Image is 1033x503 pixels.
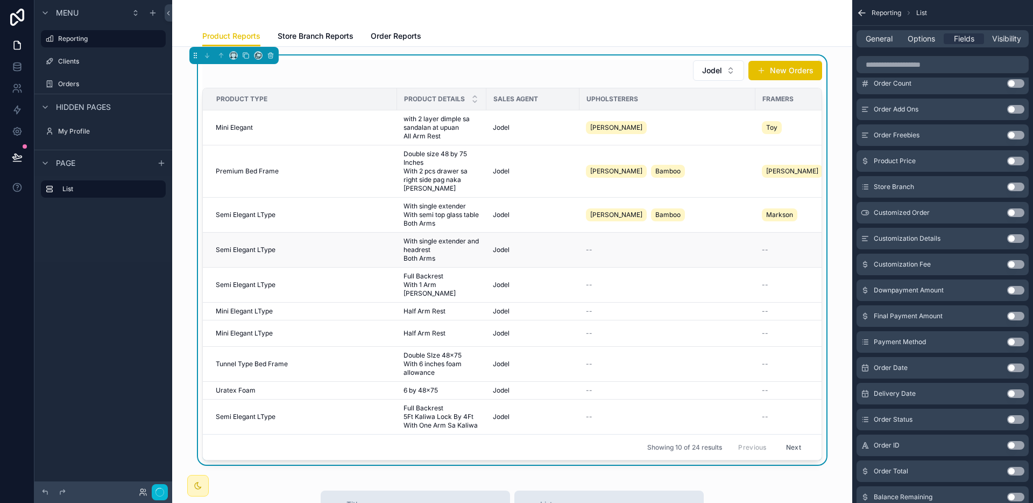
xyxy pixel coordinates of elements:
a: -- [586,307,749,316]
span: Jodel [493,211,510,219]
span: Bamboo [655,167,681,176]
span: Jodel [493,307,510,316]
span: Jodel [493,123,510,132]
label: Clients [58,57,164,66]
a: Uratex Foam [216,386,391,395]
span: -- [586,386,592,395]
span: Jodel [493,281,510,289]
a: -- [762,246,830,254]
span: [PERSON_NAME] [766,167,818,176]
span: Half Arm Rest [404,307,445,316]
span: Payment Method [874,338,926,346]
span: Product Details [404,95,465,103]
span: Order Add Ons [874,105,918,114]
span: Jodel [493,386,510,395]
span: [PERSON_NAME] [590,211,642,219]
span: Jodel [493,246,510,254]
a: Jodel [493,123,573,132]
a: -- [586,246,749,254]
span: -- [762,246,768,254]
span: Final Payment Amount [874,312,943,320]
div: scrollable content [34,176,172,208]
span: Upholsterers [586,95,638,103]
a: -- [762,307,830,316]
span: Store Branch Reports [278,31,353,41]
span: With single extender and headrest Both Arms [404,237,480,263]
span: Customized Order [874,208,930,217]
span: [PERSON_NAME] [590,123,642,132]
a: [PERSON_NAME] [762,163,830,180]
span: Order Count [874,79,911,88]
span: Product Type [216,95,267,103]
span: Order Total [874,467,908,476]
span: Product Reports [202,31,260,41]
label: List [62,185,157,193]
a: Order Reports [371,26,421,48]
span: Bamboo [655,211,681,219]
span: -- [586,246,592,254]
span: Framers [762,95,794,103]
a: Toy [762,119,830,136]
a: Half Arm Rest [404,329,480,338]
a: Half Arm Rest [404,307,480,316]
span: Full Backrest 5Ft Kaliwa Lock By 4Ft With One Arm Sa Kaliwa [404,404,480,430]
span: -- [762,413,768,421]
a: Jodel [493,329,573,338]
span: Semi Elegant LType [216,413,275,421]
a: Premium Bed Frame [216,167,391,176]
a: Jodel [493,307,573,316]
span: Tunnel Type Bed Frame [216,360,288,368]
span: Semi Elegant LType [216,246,275,254]
span: Order Date [874,364,908,372]
span: Mini Elegant LType [216,307,273,316]
span: Customization Fee [874,260,931,269]
span: Markson [766,211,793,219]
a: Semi Elegant LType [216,281,391,289]
span: Product Price [874,157,916,165]
a: Semi Elegant LType [216,211,391,219]
label: Reporting [58,34,159,43]
span: Premium Bed Frame [216,167,279,176]
a: -- [586,329,749,338]
span: Store Branch [874,183,914,191]
a: Mini Elegant LType [216,329,391,338]
a: Clients [41,53,166,70]
span: Order Reports [371,31,421,41]
button: Select Button [693,60,744,81]
span: Menu [56,8,79,18]
a: -- [586,386,749,395]
a: -- [762,281,830,289]
span: Order Freebies [874,131,919,139]
span: Options [908,33,935,44]
span: -- [586,281,592,289]
a: Jodel [493,167,573,176]
a: Double size 48 by 75 Inches With 2 pcs drawer sa right side pag naka [PERSON_NAME] [404,150,480,193]
a: with 2 layer dimple sa sandalan at upuan All Arm Rest [404,115,480,141]
span: Fields [954,33,974,44]
span: Full Backrest With 1 Arm [PERSON_NAME] [404,272,480,298]
button: Next [779,439,809,456]
a: Jodel [493,413,573,421]
a: Reporting [41,30,166,47]
button: New Orders [748,61,822,80]
a: Tunnel Type Bed Frame [216,360,391,368]
a: My Profile [41,123,166,140]
a: Product Reports [202,26,260,47]
a: [PERSON_NAME] [586,119,749,136]
a: 6 by 48x75 [404,386,480,395]
a: -- [762,386,830,395]
span: Order Status [874,415,912,424]
a: -- [762,329,830,338]
a: Jodel [493,360,573,368]
span: With single extender With semi top glass table Both Arms [404,202,480,228]
a: Jodel [493,281,573,289]
span: Sales Agent [493,95,538,103]
span: Semi Elegant LType [216,281,275,289]
span: Page [56,158,75,169]
a: Semi Elegant LType [216,246,391,254]
span: 6 by 48x75 [404,386,438,395]
a: Jodel [493,386,573,395]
